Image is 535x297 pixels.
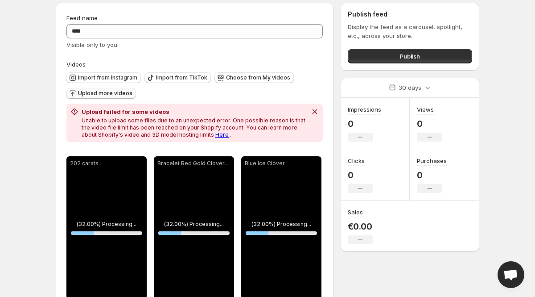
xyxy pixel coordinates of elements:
[400,52,420,61] span: Publish
[78,74,137,81] span: Import from Instagram
[70,160,143,167] p: 202 carats
[156,74,207,81] span: Import from TikTok
[399,83,421,92] p: 30 days
[82,117,307,138] p: Unable to upload some files due to an unexpected error. One possible reason is that the video fil...
[417,156,447,165] h3: Purchases
[498,261,524,288] a: Open chat
[417,105,434,114] h3: Views
[226,74,290,81] span: Choose from My videos
[348,10,472,19] h2: Publish feed
[245,160,318,167] p: Blue Ice Clover
[66,72,141,83] button: Import from Instagram
[417,170,447,180] p: 0
[66,14,98,21] span: Feed name
[348,156,365,165] h3: Clicks
[66,61,86,68] span: Videos
[348,105,381,114] h3: Impressions
[348,221,373,232] p: €0.00
[214,72,294,83] button: Choose from My videos
[82,107,307,116] h2: Upload failed for some videos
[417,118,442,129] p: 0
[66,41,119,48] span: Visible only to you.
[66,88,136,99] button: Upload more videos
[309,105,321,118] button: Dismiss notification
[78,90,132,97] span: Upload more videos
[348,170,373,180] p: 0
[157,160,230,167] p: Bracelet Red Gold Clover rodierandco
[348,22,472,40] p: Display the feed as a carousel, spotlight, etc., across your store.
[215,131,229,138] a: Here
[348,118,381,129] p: 0
[144,72,211,83] button: Import from TikTok
[348,208,363,217] h3: Sales
[348,49,472,63] button: Publish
